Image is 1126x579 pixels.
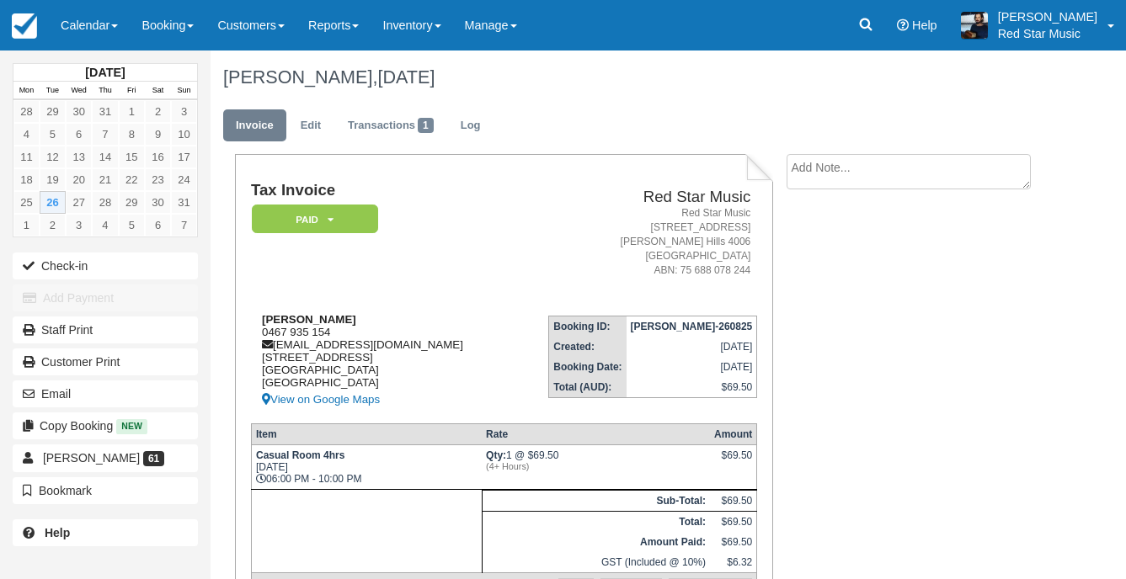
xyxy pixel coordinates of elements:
[251,182,506,199] h1: Tax Invoice
[627,337,757,357] td: [DATE]
[119,168,145,191] a: 22
[171,100,197,123] a: 3
[13,252,198,279] button: Check-in
[66,146,92,168] a: 13
[92,214,118,236] a: 4
[145,123,171,146] a: 9
[418,118,434,133] span: 1
[40,146,66,168] a: 12
[92,100,118,123] a: 31
[448,109,494,142] a: Log
[482,423,710,444] th: Rate
[262,313,356,326] strong: [PERSON_NAME]
[714,449,752,475] div: $69.50
[119,191,145,214] a: 29
[171,82,197,100] th: Sun
[998,8,1097,25] p: [PERSON_NAME]
[92,168,118,191] a: 21
[223,109,286,142] a: Invoice
[486,461,706,471] em: (4+ Hours)
[145,100,171,123] a: 2
[627,357,757,377] td: [DATE]
[710,490,757,511] td: $69.50
[13,316,198,343] a: Staff Print
[66,191,92,214] a: 27
[13,123,40,146] a: 4
[482,532,710,552] th: Amount Paid:
[13,191,40,214] a: 25
[335,109,446,142] a: Transactions1
[92,146,118,168] a: 14
[12,13,37,39] img: checkfront-main-nav-mini-logo.png
[513,206,750,279] address: Red Star Music [STREET_ADDRESS] [PERSON_NAME] Hills 4006 [GEOGRAPHIC_DATA] ABN: 75 688 078 244
[13,477,198,504] button: Bookmark
[482,490,710,511] th: Sub-Total:
[710,532,757,552] td: $69.50
[549,377,627,398] th: Total (AUD):
[13,412,198,439] button: Copy Booking New
[92,82,118,100] th: Thu
[66,123,92,146] a: 6
[251,204,372,235] a: Paid
[119,146,145,168] a: 15
[513,189,750,206] h2: Red Star Music
[13,214,40,236] a: 1
[13,82,40,100] th: Mon
[710,511,757,532] td: $69.50
[116,419,147,433] span: New
[251,444,482,489] td: [DATE] 06:00 PM - 10:00 PM
[171,214,197,236] a: 7
[897,19,909,31] i: Help
[40,191,66,214] a: 26
[482,444,710,489] td: 1 @ $69.50
[119,100,145,123] a: 1
[223,67,1043,88] h1: [PERSON_NAME],
[549,337,627,357] th: Created:
[251,313,506,410] div: 0467 935 154 [EMAIL_ADDRESS][DOMAIN_NAME] [STREET_ADDRESS] [GEOGRAPHIC_DATA] [GEOGRAPHIC_DATA]
[143,451,164,466] span: 61
[85,66,125,79] strong: [DATE]
[66,82,92,100] th: Wed
[631,321,753,332] strong: [PERSON_NAME]-260825
[998,25,1097,42] p: Red Star Music
[40,82,66,100] th: Tue
[13,146,40,168] a: 11
[119,123,145,146] a: 8
[171,191,197,214] a: 31
[251,423,482,444] th: Item
[145,146,171,168] a: 16
[627,377,757,398] td: $69.50
[171,123,197,146] a: 10
[119,82,145,100] th: Fri
[66,168,92,191] a: 20
[66,214,92,236] a: 3
[40,214,66,236] a: 2
[256,449,344,461] strong: Casual Room 4hrs
[262,389,506,410] a: View on Google Maps
[549,357,627,377] th: Booking Date:
[45,526,70,539] b: Help
[710,423,757,444] th: Amount
[961,12,988,39] img: A1
[145,214,171,236] a: 6
[66,100,92,123] a: 30
[13,380,198,407] button: Email
[482,552,710,573] td: GST (Included @ 10%)
[40,168,66,191] a: 19
[13,168,40,191] a: 18
[252,205,378,234] em: Paid
[119,214,145,236] a: 5
[145,82,171,100] th: Sat
[288,109,334,142] a: Edit
[13,444,198,471] a: [PERSON_NAME] 61
[145,168,171,191] a: 23
[482,511,710,532] th: Total:
[171,146,197,168] a: 17
[13,519,198,546] a: Help
[710,552,757,573] td: $6.32
[13,284,198,311] button: Add Payment
[486,449,506,461] strong: Qty
[92,191,118,214] a: 28
[43,451,140,465] span: [PERSON_NAME]
[13,348,198,375] a: Customer Print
